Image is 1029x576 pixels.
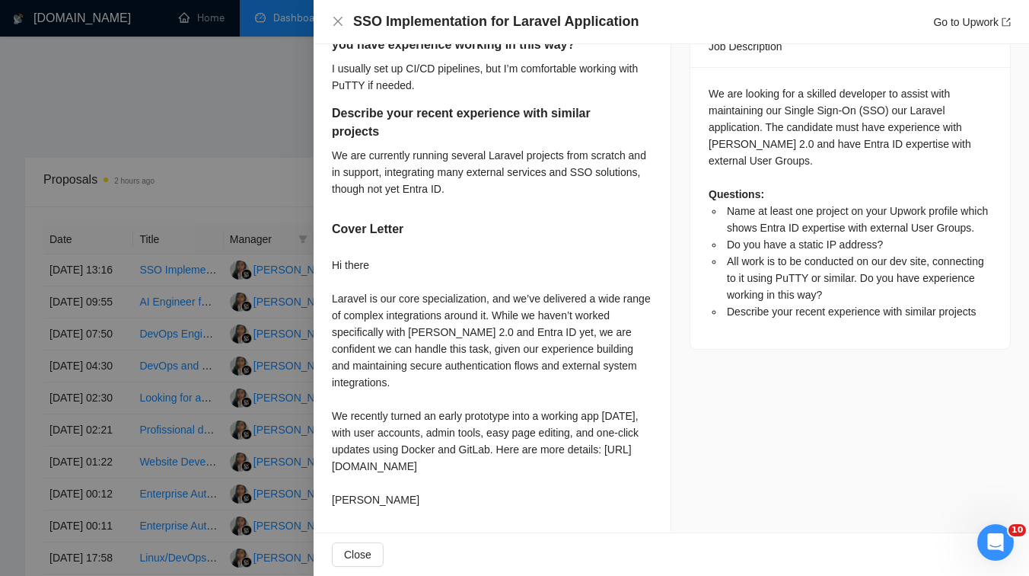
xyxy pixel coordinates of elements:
span: Describe your recent experience with similar projects [727,306,976,318]
h5: Cover Letter [332,220,403,238]
iframe: Intercom live chat [977,524,1014,561]
button: Close [332,15,344,28]
h5: Describe your recent experience with similar projects [332,104,604,141]
div: Job Description [709,26,992,67]
strong: Questions: [709,188,764,200]
span: export [1002,18,1011,27]
div: Hi there Laravel is our core specialization, and we’ve delivered a wide range of complex integrat... [332,257,652,508]
a: Go to Upworkexport [933,16,1011,28]
span: close [332,15,344,27]
div: We are currently running several Laravel projects from scratch and in support, integrating many e... [332,147,652,197]
h4: SSO Implementation for Laravel Application [353,12,639,31]
span: Name at least one project on your Upwork profile which shows Entra ID expertise with external Use... [727,205,988,234]
span: All work is to be conducted on our dev site, connecting to it using PuTTY or similar. Do you have... [727,255,984,301]
span: 10 [1008,524,1026,536]
span: Close [344,546,371,563]
button: Close [332,542,384,567]
div: I usually set up CI/CD pipelines, but I’m comfortable working with PuTTY if needed. [332,60,652,94]
span: Do you have a static IP address? [727,238,883,251]
div: We are looking for a skilled developer to assist with maintaining our Single Sign-On (SSO) our La... [709,85,992,320]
